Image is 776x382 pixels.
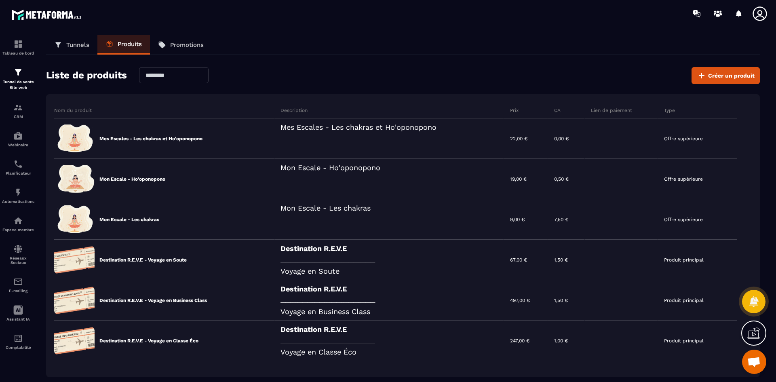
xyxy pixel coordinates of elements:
p: Promotions [170,41,204,49]
p: Comptabilité [2,345,34,350]
a: Promotions [150,35,212,55]
p: Destination R.E.V.E - Voyage en Classe Éco [99,338,198,344]
p: Réseaux Sociaux [2,256,34,265]
p: CA [554,107,561,114]
button: Créer un produit [692,67,760,84]
p: Offre supérieure [664,217,703,222]
a: automationsautomationsWebinaire [2,125,34,153]
p: Assistant IA [2,317,34,321]
p: Description [280,107,308,114]
img: automations [13,216,23,226]
p: E-mailing [2,289,34,293]
a: Produits [97,35,150,55]
div: Ouvrir le chat [742,350,766,374]
a: formationformationTableau de bord [2,33,34,61]
a: Assistant IA [2,299,34,327]
p: Tunnel de vente Site web [2,79,34,91]
p: Webinaire [2,143,34,147]
a: formationformationTunnel de vente Site web [2,61,34,97]
p: CRM [2,114,34,119]
p: Produit principal [664,257,704,263]
a: emailemailE-mailing [2,271,34,299]
p: Type [664,107,675,114]
p: Espace membre [2,228,34,232]
a: Tunnels [46,35,97,55]
img: automations [13,188,23,197]
img: aa693444febc661716460d322c867dbf.png [54,125,95,153]
img: accountant [13,333,23,343]
img: logo [11,7,84,22]
p: Automatisations [2,199,34,204]
p: Mon Escale - Les chakras [99,216,159,223]
a: automationsautomationsEspace membre [2,210,34,238]
a: accountantaccountantComptabilité [2,327,34,356]
p: Mon Escale - Ho'oponopono [99,176,165,182]
a: formationformationCRM [2,97,34,125]
img: email [13,277,23,287]
p: Lien de paiement [591,107,632,114]
p: Destination R.E.V.E - Voyage en Business Class [99,297,207,304]
h2: Liste de produits [46,67,127,84]
a: automationsautomationsAutomatisations [2,182,34,210]
span: Créer un produit [708,72,755,80]
p: Nom du produit [54,107,92,114]
p: Planificateur [2,171,34,175]
img: formation [13,103,23,112]
img: fd7cfe7f5631c05539d82070df8d6a2c.png [54,286,95,314]
img: 466731718b30e93d13f085a1645b08eb.png [54,205,95,234]
img: adbf0a3d2e8ee51a7bc3ca03d97fcd83.png [54,165,95,193]
p: Mes Escales - Les chakras et Ho'oponopono [99,135,202,142]
a: schedulerschedulerPlanificateur [2,153,34,182]
img: f834c4ccbb1b4098819ac2dd561ac07e.png [54,246,95,274]
img: 8ed2689c84d9aeb72753fd27de3b2973.png [54,327,95,355]
p: Produit principal [664,338,704,344]
img: scheduler [13,159,23,169]
img: formation [13,68,23,77]
img: social-network [13,244,23,254]
p: Offre supérieure [664,176,703,182]
p: Tunnels [66,41,89,49]
p: Produit principal [664,298,704,303]
a: social-networksocial-networkRéseaux Sociaux [2,238,34,271]
img: automations [13,131,23,141]
p: Destination R.E.V.E - Voyage en Soute [99,257,187,263]
img: formation [13,39,23,49]
p: Offre supérieure [664,136,703,141]
p: Prix [510,107,519,114]
p: Produits [118,40,142,48]
p: Tableau de bord [2,51,34,55]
